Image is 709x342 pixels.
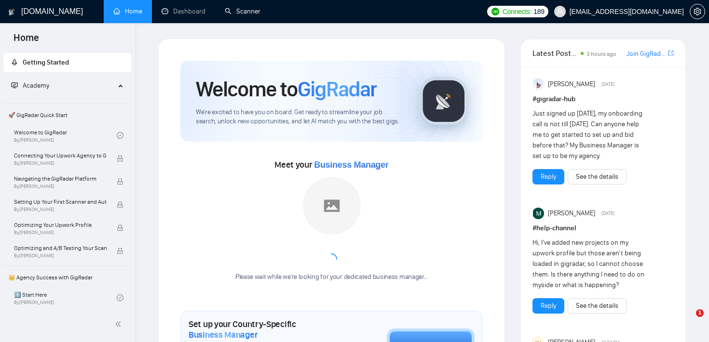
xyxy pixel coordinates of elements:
[696,309,704,317] span: 1
[690,4,705,19] button: setting
[532,94,674,105] h1: # gigradar-hub
[668,49,674,58] a: export
[303,177,361,235] img: placeholder.png
[503,6,532,17] span: Connects:
[314,160,388,170] span: Business Manager
[117,248,123,254] span: lock
[117,224,123,231] span: lock
[601,80,614,89] span: [DATE]
[14,160,107,166] span: By [PERSON_NAME]
[189,319,339,340] h1: Set up your Country-Specific
[601,209,614,218] span: [DATE]
[676,309,699,332] iframe: Intercom live chat
[11,59,18,66] span: rocket
[11,81,49,90] span: Academy
[8,4,15,20] img: logo
[690,8,705,15] a: setting
[14,184,107,189] span: By [PERSON_NAME]
[117,294,123,301] span: check-circle
[627,49,666,59] a: Join GigRadar Slack Community
[117,178,123,185] span: lock
[14,125,117,146] a: Welcome to GigRadarBy[PERSON_NAME]
[548,79,595,90] span: [PERSON_NAME]
[14,220,107,230] span: Optimizing Your Upwork Profile
[586,51,616,57] span: 3 hours ago
[14,253,107,259] span: By [PERSON_NAME]
[189,329,258,340] span: Business Manager
[298,76,377,102] span: GigRadar
[420,77,468,125] img: gigradar-logo.png
[274,159,388,170] span: Meet your
[532,108,646,161] div: Just signed up [DATE], my onboarding call is not till [DATE]. Can anyone help me to get started t...
[14,207,107,212] span: By [PERSON_NAME]
[117,201,123,208] span: lock
[576,301,618,311] a: See the details
[576,171,618,182] a: See the details
[532,237,646,290] div: Hi, I've added new projects on my upwork profile but those aren't being loaded in gigradar, so I ...
[14,174,107,184] span: Navigating the GigRadar Platform
[557,8,563,15] span: user
[533,79,545,90] img: Anisuzzaman Khan
[532,298,564,314] button: Reply
[668,49,674,57] span: export
[4,105,130,125] span: 🚀 GigRadar Quick Start
[117,155,123,162] span: lock
[117,132,123,139] span: check-circle
[23,81,49,90] span: Academy
[196,108,404,126] span: We're excited to have you on board. Get ready to streamline your job search, unlock new opportuni...
[23,58,69,66] span: Getting Started
[14,287,117,308] a: 1️⃣ Start HereBy[PERSON_NAME]
[532,169,564,184] button: Reply
[533,6,544,17] span: 189
[14,151,107,160] span: Connecting Your Upwork Agency to GigRadar
[225,7,260,15] a: searchScanner
[548,208,595,219] span: [PERSON_NAME]
[491,8,499,15] img: upwork-logo.png
[14,230,107,236] span: By [PERSON_NAME]
[14,243,107,253] span: Optimizing and A/B Testing Your Scanner for Better Results
[14,197,107,207] span: Setting Up Your First Scanner and Auto-Bidder
[532,47,578,59] span: Latest Posts from the GigRadar Community
[568,298,627,314] button: See the details
[196,76,377,102] h1: Welcome to
[113,7,142,15] a: homeHome
[162,7,205,15] a: dashboardDashboard
[11,82,18,89] span: fund-projection-screen
[541,171,556,182] a: Reply
[3,53,131,72] li: Getting Started
[532,223,674,234] h1: # help-channel
[541,301,556,311] a: Reply
[6,31,47,51] span: Home
[4,268,130,287] span: 👑 Agency Success with GigRadar
[533,208,545,219] img: Milan Stojanovic
[568,169,627,184] button: See the details
[230,273,434,282] div: Please wait while we're looking for your dedicated business manager...
[115,319,124,329] span: double-left
[324,252,339,266] span: loading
